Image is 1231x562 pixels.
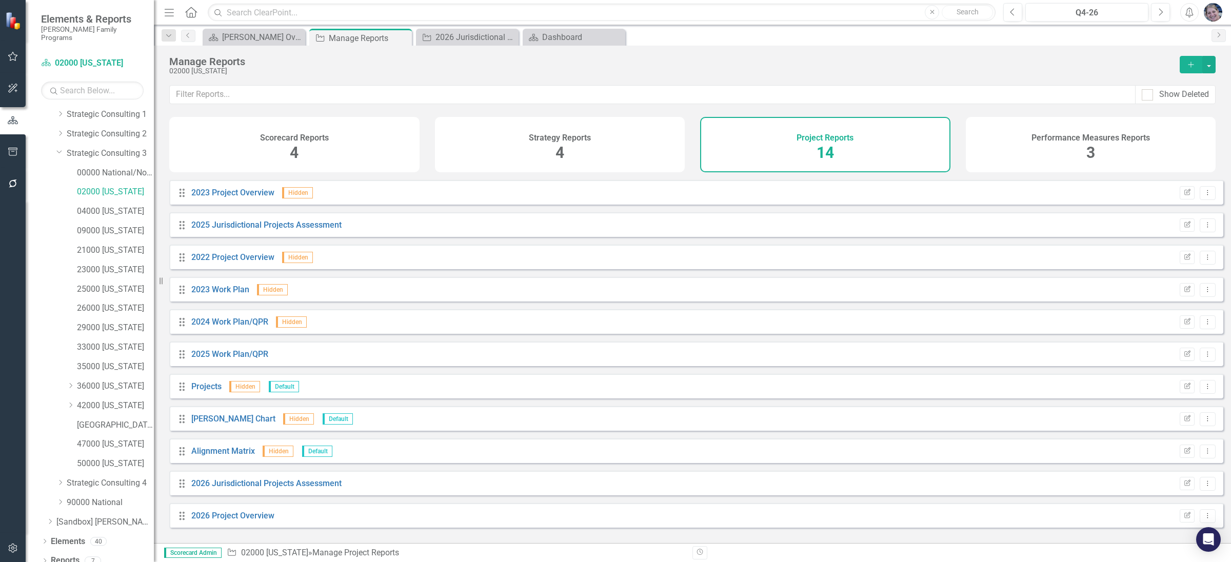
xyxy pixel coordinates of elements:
[77,438,154,450] a: 47000 [US_STATE]
[323,413,353,425] span: Default
[290,144,299,162] span: 4
[90,537,107,546] div: 40
[67,109,154,121] a: Strategic Consulting 1
[77,322,154,334] a: 29000 [US_STATE]
[77,419,154,431] a: [GEOGRAPHIC_DATA][US_STATE]
[169,67,1169,75] div: 02000 [US_STATE]
[77,264,154,276] a: 23000 [US_STATE]
[191,285,249,294] a: 2023 Work Plan
[282,187,313,198] span: Hidden
[269,381,299,392] span: Default
[67,497,154,509] a: 90000 National
[227,547,685,559] div: » Manage Project Reports
[208,4,996,22] input: Search ClearPoint...
[260,133,329,143] h4: Scorecard Reports
[77,186,154,198] a: 02000 [US_STATE]
[1159,89,1209,101] div: Show Deleted
[282,252,313,263] span: Hidden
[797,133,853,143] h4: Project Reports
[191,188,274,197] a: 2023 Project Overview
[942,5,993,19] button: Search
[77,284,154,295] a: 25000 [US_STATE]
[542,31,623,44] div: Dashboard
[1204,3,1222,22] img: Diane Gillian
[257,284,288,295] span: Hidden
[77,380,154,392] a: 36000 [US_STATE]
[191,349,268,359] a: 2025 Work Plan/QPR
[191,478,342,488] a: 2026 Jurisdictional Projects Assessment
[191,220,342,230] a: 2025 Jurisdictional Projects Assessment
[283,413,314,425] span: Hidden
[329,32,409,45] div: Manage Reports
[67,128,154,140] a: Strategic Consulting 2
[191,252,274,262] a: 2022 Project Overview
[51,536,85,548] a: Elements
[241,548,308,557] a: 02000 [US_STATE]
[191,414,275,424] a: [PERSON_NAME] Chart
[41,25,144,42] small: [PERSON_NAME] Family Programs
[77,225,154,237] a: 09000 [US_STATE]
[1025,3,1148,22] button: Q4-26
[77,245,154,256] a: 21000 [US_STATE]
[191,446,255,456] a: Alignment Matrix
[191,317,268,327] a: 2024 Work Plan/QPR
[222,31,303,44] div: [PERSON_NAME] Overview
[229,381,260,392] span: Hidden
[41,13,144,25] span: Elements & Reports
[164,548,222,558] span: Scorecard Admin
[817,144,834,162] span: 14
[56,516,154,528] a: [Sandbox] [PERSON_NAME] Family Programs
[77,458,154,470] a: 50000 [US_STATE]
[435,31,516,44] div: 2026 Jurisdictional Projects Assessment
[205,31,303,44] a: [PERSON_NAME] Overview
[5,12,23,30] img: ClearPoint Strategy
[77,361,154,373] a: 35000 [US_STATE]
[77,400,154,412] a: 42000 [US_STATE]
[67,148,154,159] a: Strategic Consulting 3
[77,303,154,314] a: 26000 [US_STATE]
[169,85,1136,104] input: Filter Reports...
[263,446,293,457] span: Hidden
[302,446,332,457] span: Default
[77,167,154,179] a: 00000 National/No Jurisdiction (SC3)
[1196,527,1221,552] div: Open Intercom Messenger
[529,133,591,143] h4: Strategy Reports
[555,144,564,162] span: 4
[41,57,144,69] a: 02000 [US_STATE]
[1031,133,1150,143] h4: Performance Measures Reports
[525,31,623,44] a: Dashboard
[957,8,979,16] span: Search
[67,477,154,489] a: Strategic Consulting 4
[77,206,154,217] a: 04000 [US_STATE]
[191,382,222,391] a: Projects
[191,511,274,520] a: 2026 Project Overview
[41,82,144,99] input: Search Below...
[1086,144,1095,162] span: 3
[276,316,307,328] span: Hidden
[419,31,516,44] a: 2026 Jurisdictional Projects Assessment
[169,56,1169,67] div: Manage Reports
[1029,7,1145,19] div: Q4-26
[77,342,154,353] a: 33000 [US_STATE]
